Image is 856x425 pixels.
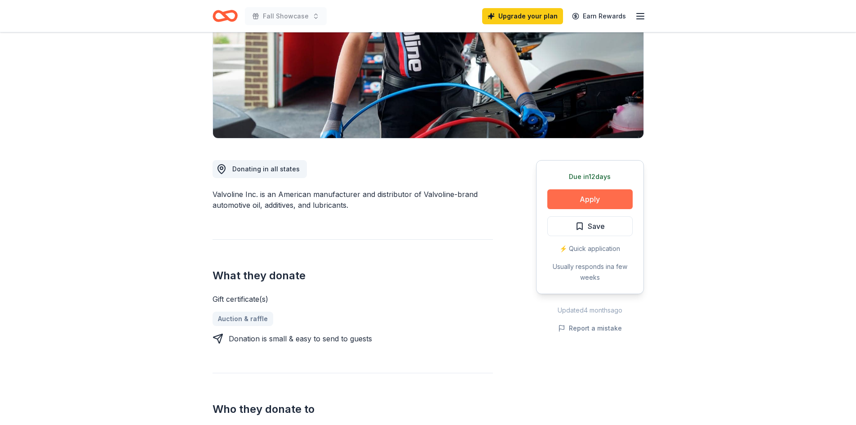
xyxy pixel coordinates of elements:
h2: Who they donate to [213,402,493,416]
div: Donation is small & easy to send to guests [229,333,372,344]
span: Fall Showcase [263,11,309,22]
div: ⚡️ Quick application [547,243,633,254]
span: Save [588,220,605,232]
div: Gift certificate(s) [213,294,493,304]
a: Earn Rewards [567,8,631,24]
div: Updated 4 months ago [536,305,644,316]
div: Usually responds in a few weeks [547,261,633,283]
span: Donating in all states [232,165,300,173]
a: Auction & raffle [213,312,273,326]
button: Fall Showcase [245,7,327,25]
button: Report a mistake [558,323,622,334]
div: Due in 12 days [547,171,633,182]
a: Home [213,5,238,27]
button: Save [547,216,633,236]
h2: What they donate [213,268,493,283]
a: Upgrade your plan [482,8,563,24]
div: Valvoline Inc. is an American manufacturer and distributor of Valvoline-brand automotive oil, add... [213,189,493,210]
button: Apply [547,189,633,209]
